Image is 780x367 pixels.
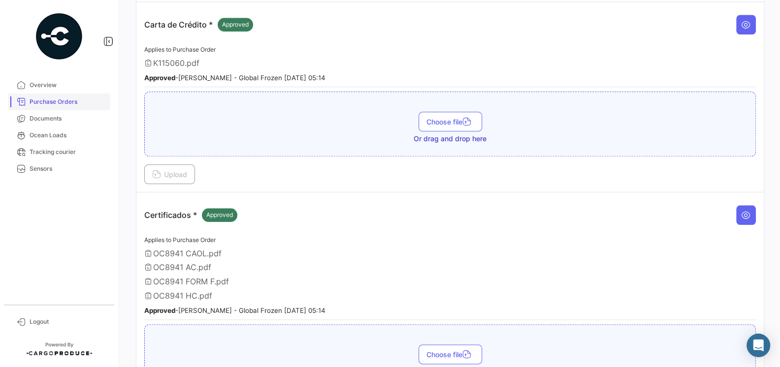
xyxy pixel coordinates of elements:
span: Overview [30,81,106,90]
button: Choose file [419,344,482,364]
b: Approved [144,306,175,314]
span: Applies to Purchase Order [144,236,216,244]
span: Choose file [426,118,474,126]
span: Purchase Orders [30,97,106,106]
span: OC8941 CAOL.pdf [153,248,222,258]
a: Ocean Loads [8,127,110,144]
a: Overview [8,77,110,93]
small: - [PERSON_NAME] - Global Frozen [DATE] 05:14 [144,306,325,314]
div: Abrir Intercom Messenger [747,334,770,357]
span: Approved [222,20,249,29]
span: Or drag and drop here [414,134,487,144]
span: Sensors [30,164,106,173]
span: Documents [30,114,106,123]
small: - [PERSON_NAME] - Global Frozen [DATE] 05:14 [144,74,325,82]
button: Upload [144,164,195,184]
span: Choose file [426,350,474,359]
span: OC8941 HC.pdf [153,291,212,301]
a: Sensors [8,160,110,177]
span: Approved [206,211,233,219]
span: K115060.pdf [153,58,199,68]
b: Approved [144,74,175,82]
span: Ocean Loads [30,131,106,140]
a: Documents [8,110,110,127]
span: OC8941 AC.pdf [153,262,211,272]
span: OC8941 FORM F.pdf [153,276,229,286]
button: Choose file [419,112,482,131]
img: powered-by.png [34,12,84,61]
span: Upload [152,170,187,179]
a: Purchase Orders [8,93,110,110]
span: Tracking courier [30,148,106,156]
a: Tracking courier [8,144,110,160]
p: Certificados * [144,208,237,222]
span: Applies to Purchase Order [144,46,216,53]
p: Carta de Crédito * [144,18,253,31]
span: Logout [30,317,106,326]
